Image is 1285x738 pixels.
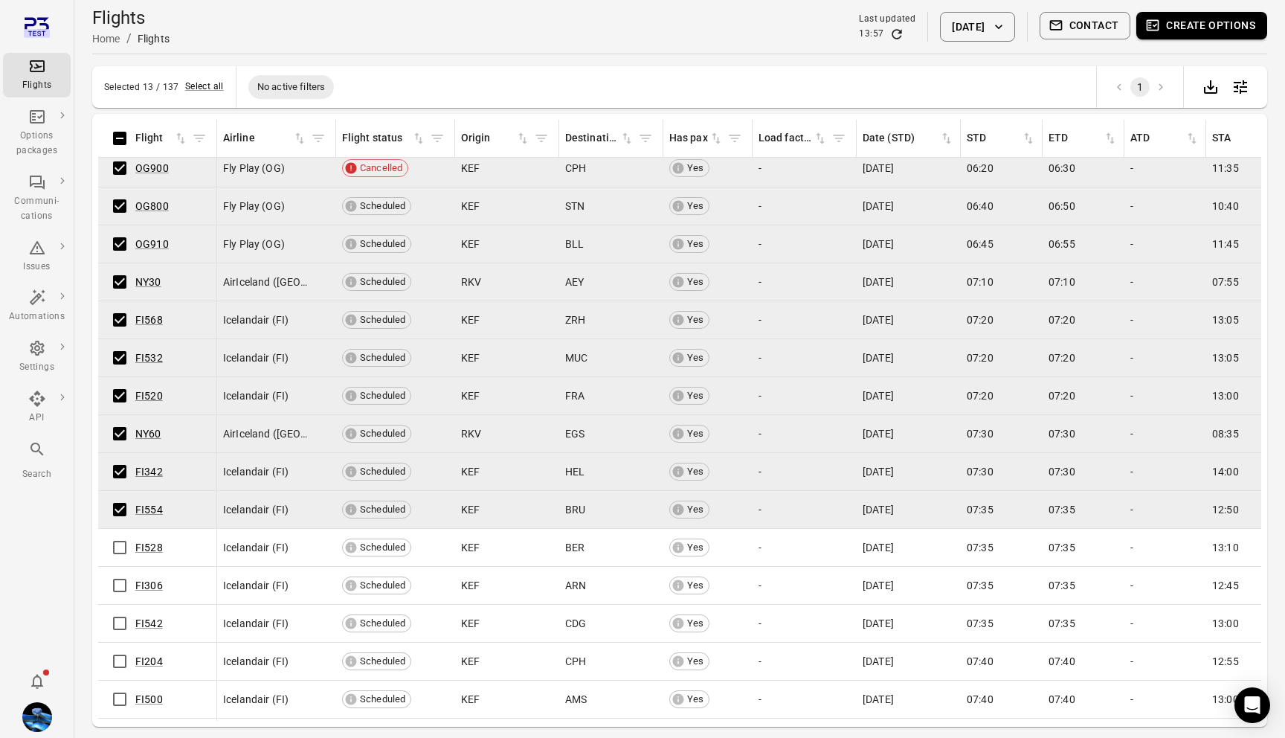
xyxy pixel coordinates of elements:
[863,502,894,517] span: [DATE]
[759,616,851,631] div: -
[135,162,169,174] a: OG900
[759,350,851,365] div: -
[1212,578,1239,593] span: 12:45
[461,578,480,593] span: KEF
[355,350,410,365] span: Scheduled
[185,80,224,94] button: Select all
[461,130,515,147] div: Origin
[967,312,993,327] span: 07:20
[135,200,169,212] a: OG800
[9,309,65,324] div: Automations
[355,237,410,251] span: Scheduled
[967,426,993,441] span: 07:30
[863,388,894,403] span: [DATE]
[967,350,993,365] span: 07:20
[682,692,709,707] span: Yes
[682,654,709,669] span: Yes
[223,426,309,441] span: AirIceland ([GEOGRAPHIC_DATA])
[355,502,410,517] span: Scheduled
[682,426,709,441] span: Yes
[1234,687,1270,723] div: Open Intercom Messenger
[1212,502,1239,517] span: 12:50
[565,199,584,214] span: STN
[863,237,894,251] span: [DATE]
[355,540,410,555] span: Scheduled
[426,127,448,150] button: Filter by flight status
[461,616,480,631] span: KEF
[863,275,894,289] span: [DATE]
[565,692,587,707] span: AMS
[223,130,307,147] span: Airline
[355,426,410,441] span: Scheduled
[135,542,163,553] a: FI528
[223,578,289,593] span: Icelandair (FI)
[1196,79,1226,93] a: Export data
[828,127,850,150] button: Filter by load factor
[1130,616,1200,631] div: -
[863,654,894,669] span: [DATE]
[565,275,584,289] span: AEY
[135,276,161,288] a: NY30
[355,578,410,593] span: Scheduled
[669,130,724,147] span: Has pax
[135,693,163,705] a: FI500
[1049,502,1075,517] span: 07:35
[1049,350,1075,365] span: 07:20
[461,464,480,479] span: KEF
[1049,275,1075,289] span: 07:10
[859,27,883,42] div: 13:57
[223,312,289,327] span: Icelandair (FI)
[1130,388,1200,403] div: -
[9,360,65,375] div: Settings
[1212,199,1239,214] span: 10:40
[863,161,894,176] span: [DATE]
[3,284,71,329] a: Automations
[9,78,65,93] div: Flights
[1136,12,1267,39] button: Create options
[682,237,709,251] span: Yes
[1049,130,1118,147] div: Sort by ETD in ascending order
[1212,161,1239,176] span: 11:35
[565,350,587,365] span: MUC
[355,692,410,707] span: Scheduled
[759,237,851,251] div: -
[759,130,828,147] span: Load factor
[1130,199,1200,214] div: -
[565,130,634,147] div: Sort by destination in ascending order
[1049,540,1075,555] span: 07:35
[759,578,851,593] div: -
[759,654,851,669] div: -
[22,667,52,696] button: Notifications
[967,130,1036,147] span: STD
[461,388,480,403] span: KEF
[138,31,170,46] div: Flights
[759,540,851,555] div: -
[1049,578,1075,593] span: 07:35
[355,464,410,479] span: Scheduled
[461,654,480,669] span: KEF
[759,275,851,289] div: -
[759,130,813,147] div: Load factor
[967,275,993,289] span: 07:10
[863,578,894,593] span: [DATE]
[135,238,169,250] a: OG910
[1049,161,1075,176] span: 06:30
[223,350,289,365] span: Icelandair (FI)
[1212,237,1239,251] span: 11:45
[565,130,619,147] div: Destination
[342,130,426,147] div: Sort by flight status in ascending order
[565,130,634,147] span: Destination
[565,237,584,251] span: BLL
[863,130,954,147] span: Date (STD)
[135,130,188,147] span: Flight
[1130,275,1200,289] div: -
[461,426,481,441] span: RKV
[342,130,426,147] span: Flight status
[863,616,894,631] span: [DATE]
[1130,540,1200,555] div: -
[355,161,408,176] span: Cancelled
[223,130,307,147] div: Sort by airline in ascending order
[759,130,828,147] div: Sort by load factor in ascending order
[9,411,65,426] div: API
